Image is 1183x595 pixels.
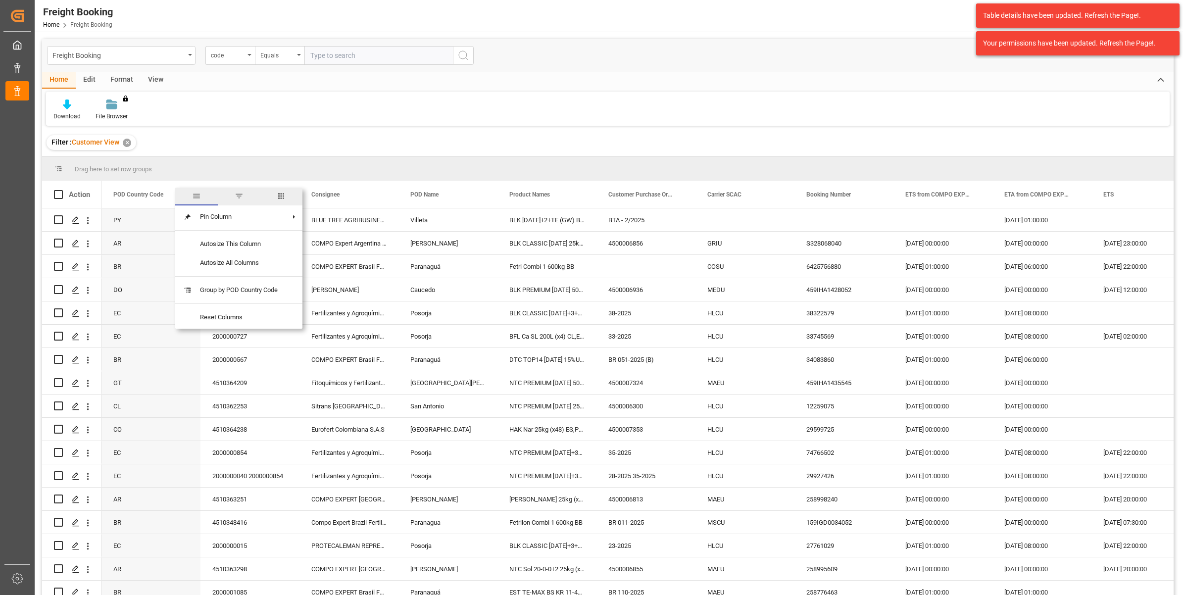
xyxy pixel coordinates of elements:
[113,191,163,198] span: POD Country Code
[794,255,893,278] div: 6425756880
[794,348,893,371] div: 34083860
[794,371,893,394] div: 459IHA1435545
[992,278,1091,301] div: [DATE] 00:00:00
[497,371,596,394] div: NTC PREMIUM [DATE] 50kg (x25) NLA MTO
[893,301,992,324] div: [DATE] 01:00:00
[794,511,893,534] div: 159IGD0034052
[192,281,286,299] span: Group by POD Country Code
[42,278,101,301] div: Press SPACE to select this row.
[76,72,103,89] div: Edit
[42,395,101,418] div: Press SPACE to select this row.
[398,325,497,347] div: Posorja
[497,488,596,510] div: [PERSON_NAME] 25kg (x48) INT MSE
[299,488,398,510] div: COMPO EXPERT [GEOGRAPHIC_DATA] SRL
[596,278,695,301] div: 4500006936
[596,418,695,441] div: 4500007353
[806,191,851,198] span: Booking Number
[893,325,992,347] div: [DATE] 01:00:00
[299,441,398,464] div: Fertilizantes y Agroquímicos, Europeos Eurofert S.A.
[101,301,200,324] div: EC
[299,325,398,347] div: Fertilizantes y Agroquímicos, Europeos Eurofert S.A.
[304,46,453,65] input: Type to search
[794,418,893,441] div: 29599725
[192,207,286,226] span: Pin Column
[992,557,1091,580] div: [DATE] 00:00:00
[893,371,992,394] div: [DATE] 00:00:00
[101,208,200,231] div: PY
[200,395,299,417] div: 4510362253
[509,191,550,198] span: Product Names
[596,371,695,394] div: 4500007324
[497,255,596,278] div: Fetri Combi 1 600kg BB
[52,49,185,61] div: Freight Booking
[992,441,1091,464] div: [DATE] 08:00:00
[192,308,286,327] span: Reset Columns
[794,557,893,580] div: 258995609
[42,325,101,348] div: Press SPACE to select this row.
[42,557,101,581] div: Press SPACE to select this row.
[200,418,299,441] div: 4510364238
[75,165,152,173] span: Drag here to set row groups
[992,232,1091,254] div: [DATE] 00:00:00
[43,4,113,19] div: Freight Booking
[398,208,497,231] div: Villeta
[299,301,398,324] div: Fertilizantes y Agroquímicos, Europeos Eurofert S.A.
[497,232,596,254] div: BLK CLASSIC [DATE] 25kg (x42) INT MTO
[200,488,299,510] div: 4510363251
[299,511,398,534] div: Compo Expert Brazil Fertiliz. LTDA.
[794,325,893,347] div: 33745569
[398,557,497,580] div: [PERSON_NAME]
[299,418,398,441] div: Eurofert Colombiana S.A.S
[299,208,398,231] div: BLUE TREE AGRIBUSINESS S.A. (BTA)
[72,138,119,146] span: Customer View
[893,395,992,417] div: [DATE] 00:00:00
[497,511,596,534] div: Fetrilon Combi 1 600kg BB
[893,464,992,487] div: [DATE] 01:00:00
[596,325,695,347] div: 33-2025
[992,395,1091,417] div: [DATE] 00:00:00
[707,191,741,198] span: Carrier SCAC
[453,46,474,65] button: search button
[43,21,59,28] a: Home
[596,441,695,464] div: 35-2025
[695,301,794,324] div: HLCU
[596,557,695,580] div: 4500006855
[42,232,101,255] div: Press SPACE to select this row.
[398,255,497,278] div: Paranaguá
[497,301,596,324] div: BLK CLASSIC [DATE]+3+TE BULK
[497,534,596,557] div: BLK CLASSIC [DATE]+3+TE BULK
[299,534,398,557] div: PROTECALEMAN REPRESENTACIONES, Químicas PROTEC S.A.
[200,441,299,464] div: 2000000854
[695,255,794,278] div: COSU
[1103,191,1114,198] span: ETS
[101,418,200,441] div: CO
[596,232,695,254] div: 4500006856
[101,511,200,534] div: BR
[200,371,299,394] div: 4510364209
[695,325,794,347] div: HLCU
[794,278,893,301] div: 459IHA1428052
[398,511,497,534] div: Paranagua
[893,418,992,441] div: [DATE] 00:00:00
[42,348,101,371] div: Press SPACE to select this row.
[794,395,893,417] div: 12259075
[596,395,695,417] div: 4500006300
[42,301,101,325] div: Press SPACE to select this row.
[42,72,76,89] div: Home
[596,534,695,557] div: 23-2025
[410,191,439,198] span: POD Name
[42,371,101,395] div: Press SPACE to select this row.
[893,348,992,371] div: [DATE] 01:00:00
[101,232,200,254] div: AR
[596,348,695,371] div: BR 051-2025 (B)
[1004,191,1071,198] span: ETA from COMPO EXPERT
[992,255,1091,278] div: [DATE] 06:00:00
[497,441,596,464] div: NTC PREMIUM [DATE]+3+TE BULK
[101,255,200,278] div: BR
[893,511,992,534] div: [DATE] 00:00:00
[893,278,992,301] div: [DATE] 00:00:00
[497,464,596,487] div: NTC PREMIUM [DATE]+3+TE BULK
[101,534,200,557] div: EC
[42,208,101,232] div: Press SPACE to select this row.
[200,348,299,371] div: 2000000567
